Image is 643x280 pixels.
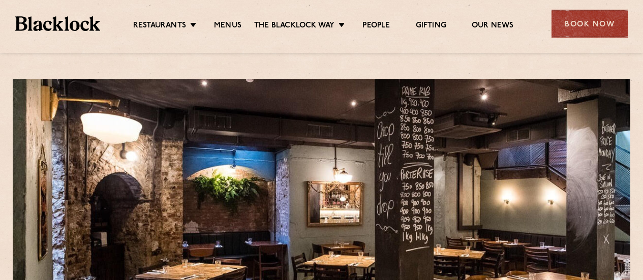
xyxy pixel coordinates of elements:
a: Gifting [416,21,446,32]
a: Restaurants [133,21,186,32]
a: People [362,21,390,32]
div: Book Now [552,10,628,38]
a: Our News [472,21,514,32]
a: Menus [214,21,241,32]
img: BL_Textured_Logo-footer-cropped.svg [15,16,100,30]
a: The Blacklock Way [254,21,334,32]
